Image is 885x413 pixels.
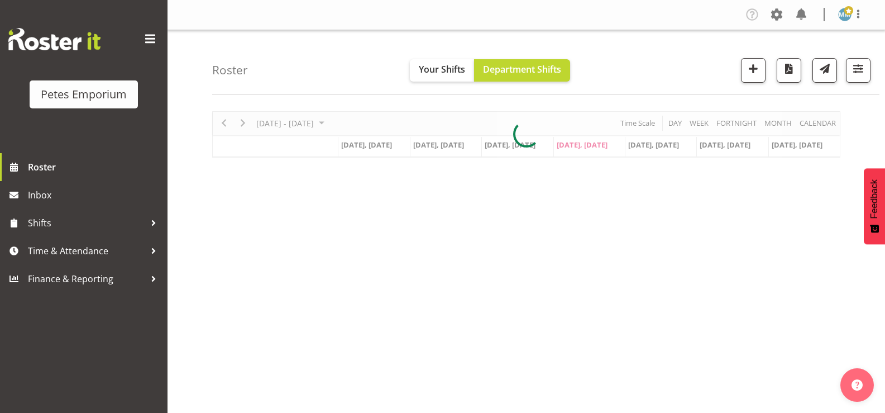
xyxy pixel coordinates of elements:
[419,63,465,75] span: Your Shifts
[28,270,145,287] span: Finance & Reporting
[410,59,474,82] button: Your Shifts
[41,86,127,103] div: Petes Emporium
[212,64,248,77] h4: Roster
[28,243,145,259] span: Time & Attendance
[869,179,879,219] span: Feedback
[28,187,162,203] span: Inbox
[28,215,145,231] span: Shifts
[851,379,863,391] img: help-xxl-2.png
[8,28,101,50] img: Rosterit website logo
[864,168,885,244] button: Feedback - Show survey
[812,58,837,83] button: Send a list of all shifts for the selected filtered period to all rostered employees.
[474,59,570,82] button: Department Shifts
[741,58,766,83] button: Add a new shift
[483,63,561,75] span: Department Shifts
[777,58,801,83] button: Download a PDF of the roster according to the set date range.
[846,58,870,83] button: Filter Shifts
[838,8,851,21] img: mandy-mosley3858.jpg
[28,159,162,175] span: Roster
